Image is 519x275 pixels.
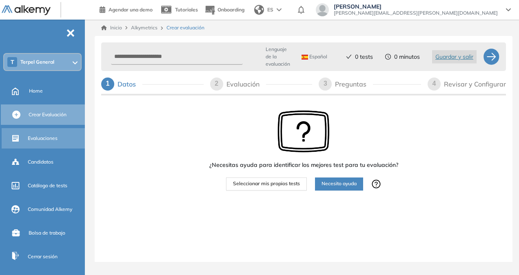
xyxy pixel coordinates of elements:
div: Preguntas [335,78,373,91]
button: Seleccionar mis propios tests [226,177,307,191]
span: Agendar una demo [109,7,153,13]
span: clock-circle [385,54,391,60]
img: world [254,5,264,15]
button: Onboarding [204,1,244,19]
a: Inicio [101,24,122,31]
span: Alkymetrics [131,24,157,31]
span: [PERSON_NAME] [334,3,498,10]
img: ESP [302,55,308,60]
span: Evaluaciones [28,135,58,142]
span: Bolsa de trabajo [29,229,65,237]
div: 1Datos [101,78,204,91]
button: Guardar y salir [432,50,477,63]
span: Home [29,87,43,95]
span: Onboarding [217,7,244,13]
span: ¿Necesitas ayuda para identificar los mejores test para tu evaluación? [209,161,398,169]
span: Necesito ayuda [322,180,357,188]
span: Comunidad Alkemy [28,206,72,213]
span: 2 [215,80,218,87]
a: Agendar una demo [100,4,153,14]
span: check [346,54,352,60]
span: Cerrar sesión [28,253,58,260]
button: Necesito ayuda [315,177,363,191]
div: Datos [118,78,142,91]
span: ES [267,6,273,13]
span: Guardar y salir [435,52,473,61]
img: arrow [277,8,282,11]
span: Catálogo de tests [28,182,67,189]
span: Candidatos [28,158,53,166]
span: 0 tests [355,53,373,61]
div: Evaluación [226,78,266,91]
span: 4 [432,80,436,87]
span: T [11,59,14,65]
span: Seleccionar mis propios tests [233,180,300,188]
span: Crear evaluación [166,24,204,31]
span: 1 [106,80,110,87]
span: Tutoriales [175,7,198,13]
img: Logo [2,5,51,16]
span: Lenguaje de la evaluación [266,46,290,68]
div: Revisar y Configurar [444,78,506,91]
span: [PERSON_NAME][EMAIL_ADDRESS][PERSON_NAME][DOMAIN_NAME] [334,10,498,16]
span: Terpel General [20,59,54,65]
span: 0 minutos [394,53,420,61]
span: Español [302,53,327,60]
span: 3 [324,80,327,87]
span: Crear Evaluación [29,111,67,118]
